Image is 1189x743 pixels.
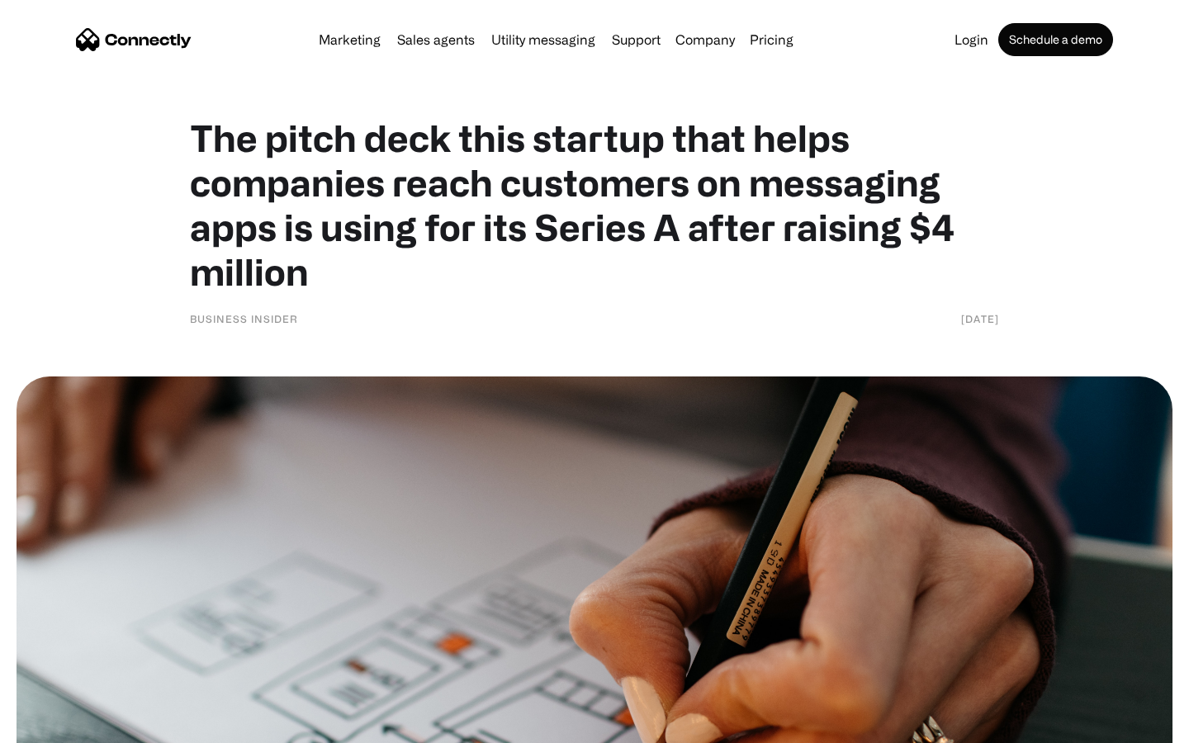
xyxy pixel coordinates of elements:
[391,33,481,46] a: Sales agents
[190,310,298,327] div: Business Insider
[190,116,999,294] h1: The pitch deck this startup that helps companies reach customers on messaging apps is using for i...
[605,33,667,46] a: Support
[998,23,1113,56] a: Schedule a demo
[743,33,800,46] a: Pricing
[33,714,99,737] ul: Language list
[948,33,995,46] a: Login
[312,33,387,46] a: Marketing
[485,33,602,46] a: Utility messaging
[17,714,99,737] aside: Language selected: English
[675,28,735,51] div: Company
[961,310,999,327] div: [DATE]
